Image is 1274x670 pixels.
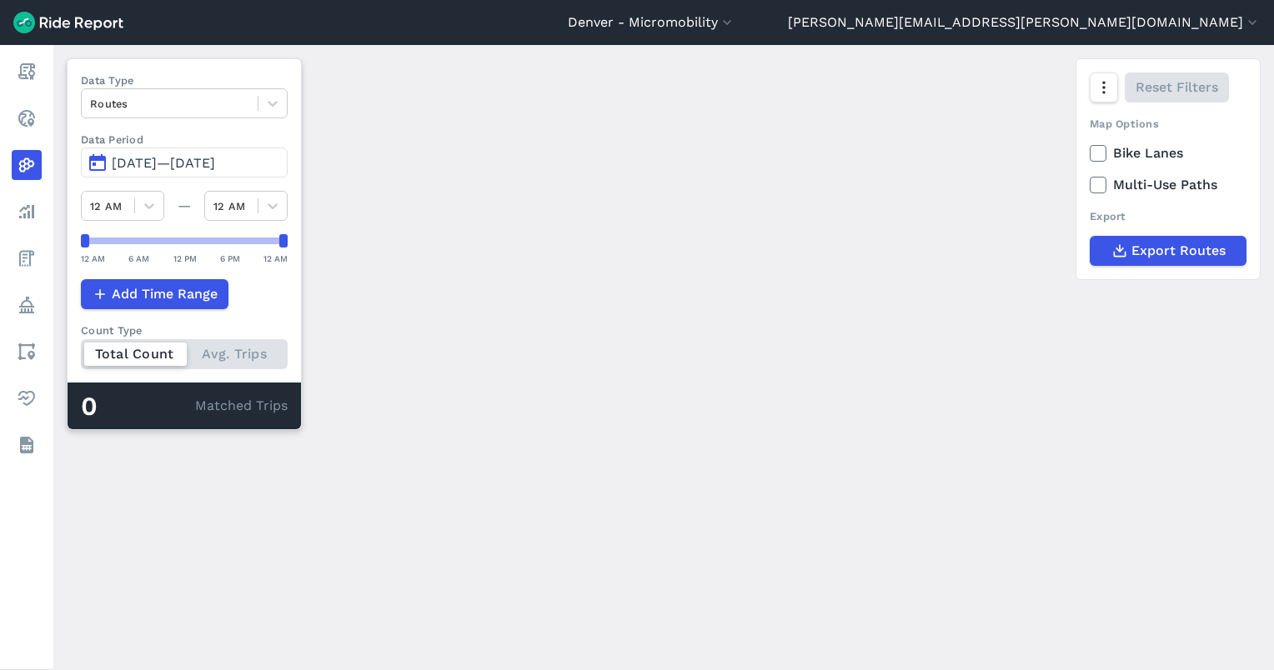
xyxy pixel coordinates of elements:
[68,382,301,429] div: Matched Trips
[568,12,735,32] button: Denver - Micromobility
[1136,77,1218,97] span: Reset Filters
[1090,236,1246,266] button: Export Routes
[12,337,42,367] a: Areas
[1090,208,1246,224] div: Export
[1090,175,1246,195] label: Multi-Use Paths
[12,197,42,227] a: Analyze
[263,251,288,266] div: 12 AM
[13,12,123,33] img: Ride Report
[81,72,288,88] label: Data Type
[128,251,149,266] div: 6 AM
[81,396,195,417] div: 0
[12,243,42,273] a: Fees
[81,251,105,266] div: 12 AM
[1090,116,1246,132] div: Map Options
[12,290,42,320] a: Policy
[12,103,42,133] a: Realtime
[81,279,228,309] button: Add Time Range
[112,284,218,304] span: Add Time Range
[164,196,204,216] div: —
[220,251,240,266] div: 6 PM
[81,147,288,177] button: [DATE]—[DATE]
[1131,241,1226,261] span: Export Routes
[1090,143,1246,163] label: Bike Lanes
[12,430,42,460] a: Datasets
[788,12,1261,32] button: [PERSON_NAME][EMAIL_ADDRESS][PERSON_NAME][DOMAIN_NAME]
[81,132,288,147] label: Data Period
[12,383,42,413] a: Health
[12,57,42,87] a: Report
[12,150,42,180] a: Heatmaps
[81,322,288,338] div: Count Type
[1125,72,1229,102] button: Reset Filters
[112,155,215,171] span: [DATE]—[DATE]
[173,251,197,266] div: 12 PM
